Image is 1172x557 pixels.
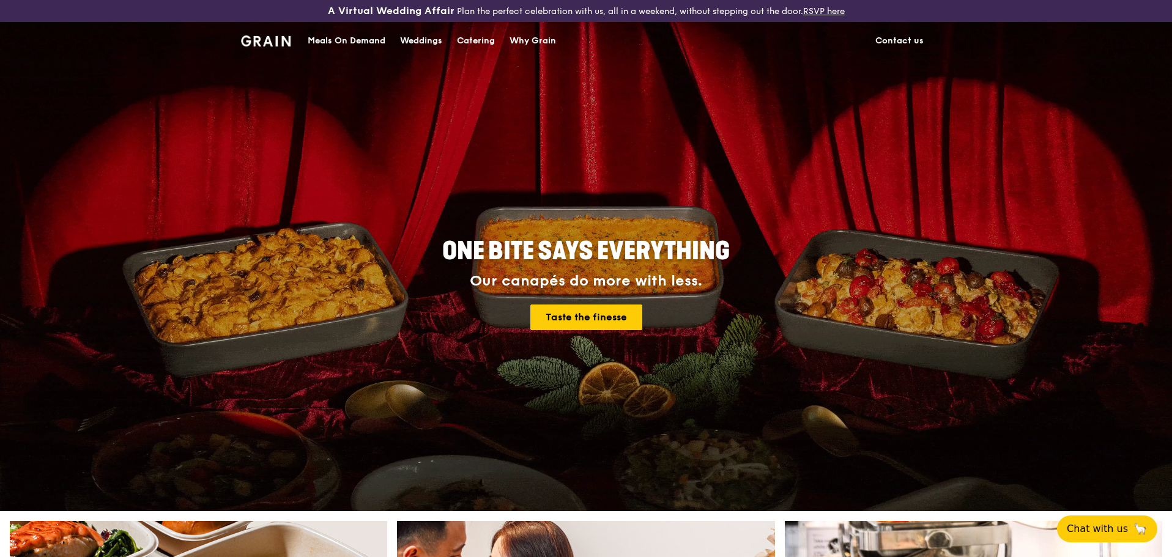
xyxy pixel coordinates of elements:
a: Taste the finesse [530,304,642,330]
div: Why Grain [510,23,556,59]
div: Our canapés do more with less. [366,273,806,290]
span: Chat with us [1067,522,1128,536]
span: ONE BITE SAYS EVERYTHING [442,237,730,266]
h3: A Virtual Wedding Affair [328,5,454,17]
div: Weddings [400,23,442,59]
a: Contact us [868,23,931,59]
div: Plan the perfect celebration with us, all in a weekend, without stepping out the door. [234,5,938,17]
a: RSVP here [803,6,845,17]
a: Weddings [393,23,450,59]
a: Why Grain [502,23,563,59]
a: GrainGrain [241,21,291,58]
img: Grain [241,35,291,46]
button: Chat with us🦙 [1057,515,1157,542]
div: Meals On Demand [308,23,385,59]
div: Catering [457,23,495,59]
span: 🦙 [1133,522,1148,536]
a: Catering [450,23,502,59]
